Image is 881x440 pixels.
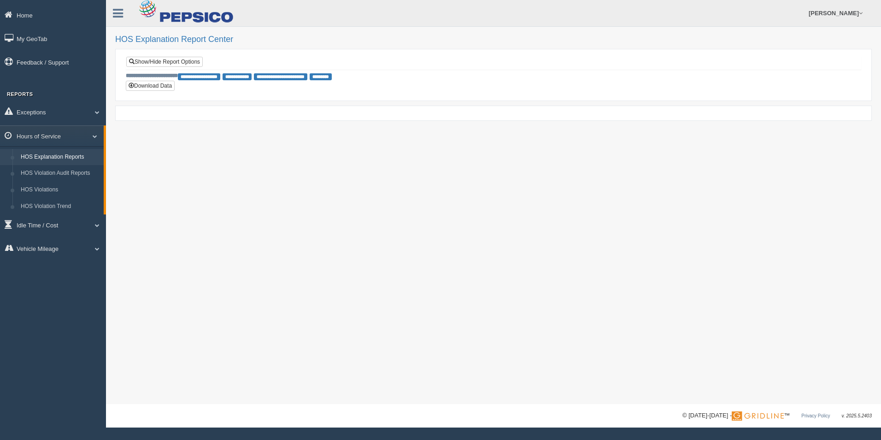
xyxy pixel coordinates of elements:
[682,411,872,421] div: © [DATE]-[DATE] - ™
[17,182,104,198] a: HOS Violations
[842,413,872,418] span: v. 2025.5.2403
[17,149,104,166] a: HOS Explanation Reports
[115,35,872,44] h2: HOS Explanation Report Center
[126,81,175,91] button: Download Data
[17,165,104,182] a: HOS Violation Audit Reports
[126,57,203,67] a: Show/Hide Report Options
[801,413,830,418] a: Privacy Policy
[17,198,104,215] a: HOS Violation Trend
[732,411,784,421] img: Gridline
